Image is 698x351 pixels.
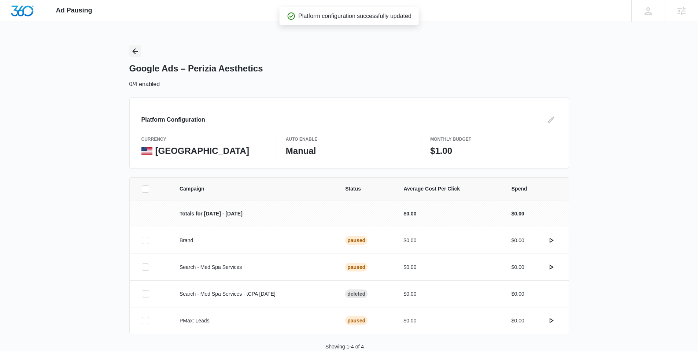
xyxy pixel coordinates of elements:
[180,185,328,193] span: Campaign
[129,45,141,57] button: Back
[286,136,412,143] p: Auto Enable
[512,317,524,325] p: $0.00
[180,210,328,218] p: Totals for [DATE] - [DATE]
[141,136,268,143] p: currency
[180,237,328,244] p: Brand
[345,289,368,298] div: Deleted
[403,290,494,298] p: $0.00
[403,185,494,193] span: Average Cost Per Click
[512,263,524,271] p: $0.00
[512,210,524,218] p: $0.00
[345,263,368,271] div: Paused
[180,290,328,298] p: Search - Med Spa Services - tCPA [DATE]
[345,236,368,245] div: Paused
[545,234,557,246] button: actions.activate
[512,290,524,298] p: $0.00
[403,263,494,271] p: $0.00
[430,136,557,143] p: Monthly Budget
[545,315,557,326] button: actions.activate
[403,317,494,325] p: $0.00
[512,237,524,244] p: $0.00
[345,316,368,325] div: Paused
[430,145,557,156] p: $1.00
[141,115,205,124] h3: Platform Configuration
[129,80,160,89] p: 0/4 enabled
[56,7,92,14] span: Ad Pausing
[180,263,328,271] p: Search - Med Spa Services
[512,185,557,193] span: Spend
[141,147,152,155] img: United States
[155,145,249,156] p: [GEOGRAPHIC_DATA]
[286,145,412,156] p: Manual
[545,114,557,126] button: Edit
[403,210,494,218] p: $0.00
[129,63,263,74] h1: Google Ads – Perizia Aesthetics
[180,317,328,325] p: PMax: Leads
[403,237,494,244] p: $0.00
[325,343,364,351] p: Showing 1-4 of 4
[345,185,386,193] span: Status
[298,12,411,21] p: Platform configuration successfully updated
[545,261,557,273] button: actions.activate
